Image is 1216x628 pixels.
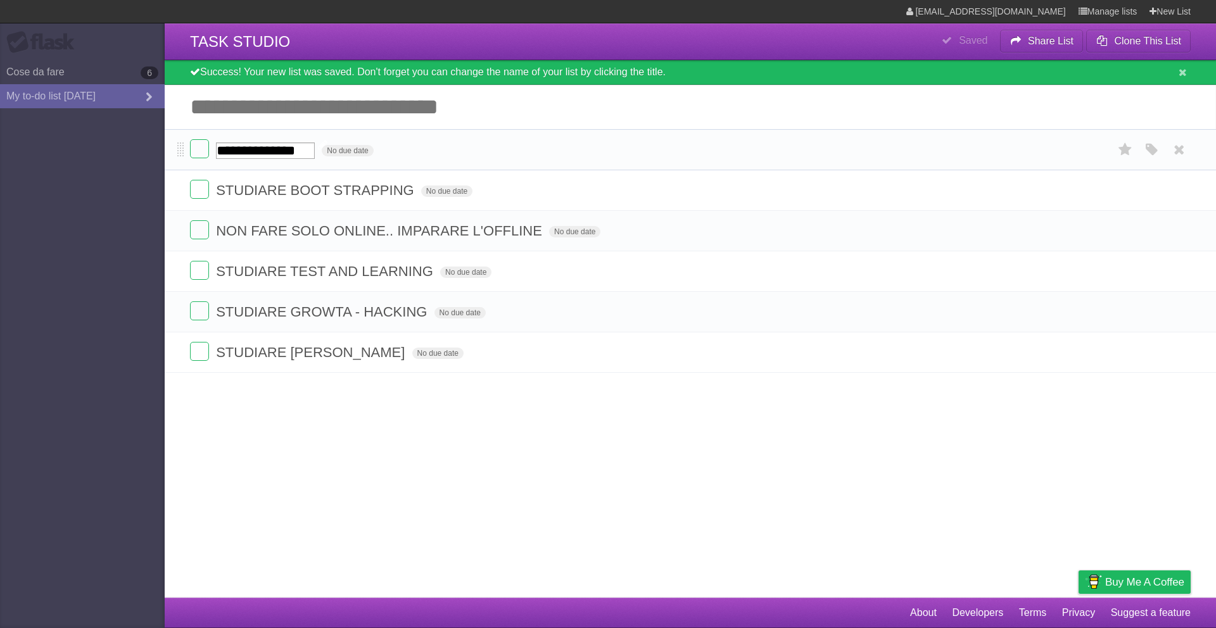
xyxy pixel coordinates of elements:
span: STUDIARE GROWTA - HACKING [216,304,430,320]
span: No due date [434,307,486,318]
a: Developers [952,601,1003,625]
span: Buy me a coffee [1105,571,1184,593]
b: 6 [141,66,158,79]
label: Done [190,180,209,199]
label: Star task [1113,139,1137,160]
button: Share List [1000,30,1084,53]
b: Share List [1028,35,1073,46]
button: Clone This List [1086,30,1191,53]
label: Done [190,139,209,158]
b: Saved [959,35,987,46]
label: Star task [1113,220,1137,241]
label: Star task [1113,261,1137,282]
div: Success! Your new list was saved. Don't forget you can change the name of your list by clicking t... [165,60,1216,85]
span: No due date [440,267,491,278]
a: Suggest a feature [1111,601,1191,625]
span: STUDIARE TEST AND LEARNING [216,263,436,279]
a: Buy me a coffee [1079,570,1191,594]
b: Clone This List [1114,35,1181,46]
label: Star task [1113,180,1137,201]
span: No due date [549,226,600,237]
label: Star task [1113,301,1137,322]
span: STUDIARE BOOT STRAPPING [216,182,417,198]
span: No due date [421,185,472,197]
label: Done [190,261,209,280]
a: Privacy [1062,601,1095,625]
span: No due date [412,348,464,359]
div: Flask [6,31,82,54]
a: Terms [1019,601,1047,625]
a: About [910,601,937,625]
span: NON FARE SOLO ONLINE.. IMPARARE L'OFFLINE [216,223,545,239]
label: Done [190,342,209,361]
label: Done [190,301,209,320]
label: Star task [1113,342,1137,363]
label: Done [190,220,209,239]
img: Buy me a coffee [1085,571,1102,593]
span: TASK STUDIO [190,33,290,50]
span: STUDIARE [PERSON_NAME] [216,344,408,360]
span: No due date [322,145,373,156]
